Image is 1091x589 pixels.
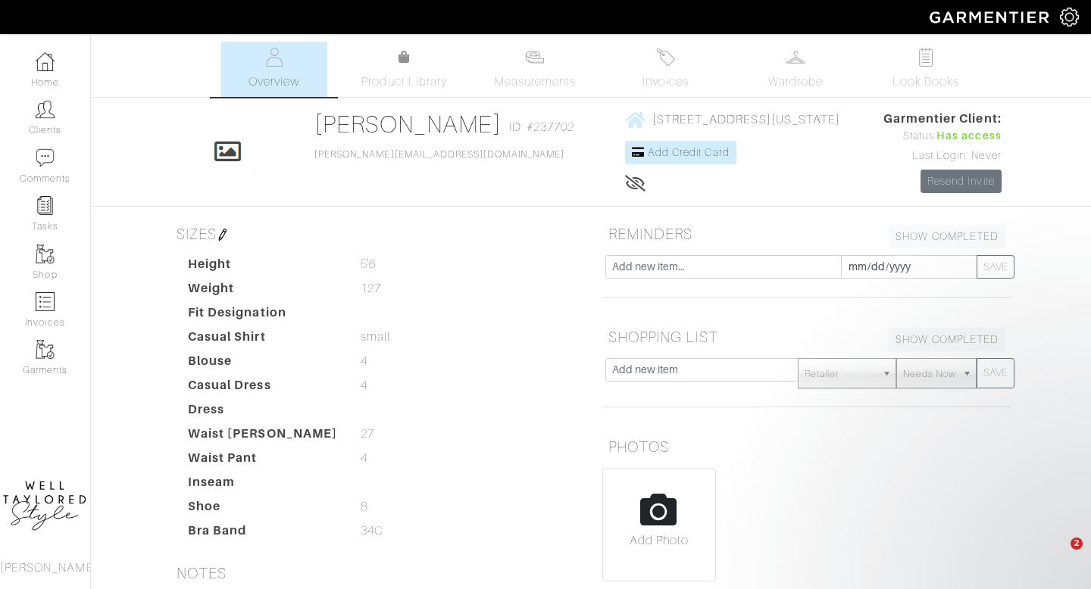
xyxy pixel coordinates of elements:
h5: SHOPPING LIST [602,322,1011,352]
span: Measurements [494,73,577,91]
span: 4 [361,449,367,467]
dt: Casual Dress [177,376,349,400]
div: Last Login: Never [883,148,1002,164]
img: comment-icon-a0a6a9ef722e966f86d9cbdc48e553b5cf19dbc54f86b18d962a5391bc8f6eb6.png [36,148,55,167]
a: SHOW COMPLETED [889,225,1005,248]
img: reminder-icon-8004d30b9f0a5d33ae49ab947aed9ed385cf756f9e5892f1edd6e32f2345188e.png [36,196,55,215]
a: Measurements [482,42,589,97]
dt: Inseam [177,473,349,497]
input: Add new item [605,358,799,382]
span: 5'6 [361,255,376,273]
img: basicinfo-40fd8af6dae0f16599ec9e87c0ef1c0a1fdea2edbe929e3d69a839185d80c458.svg [264,48,283,67]
span: Needs Now [903,359,956,389]
dt: Bra Band [177,522,349,546]
span: 4 [361,352,367,370]
button: SAVE [977,358,1014,388]
a: Wardrobe [742,42,849,97]
img: orders-27d20c2124de7fd6de4e0e44c1d41de31381a507db9b33961299e4e07d508b8c.svg [656,48,675,67]
iframe: Intercom live chat [1039,538,1076,574]
dt: Waist Pant [177,449,349,473]
span: 127 [361,279,381,298]
a: [PERSON_NAME][EMAIL_ADDRESS][DOMAIN_NAME] [314,149,564,160]
img: clients-icon-6bae9207a08558b7cb47a8932f037763ab4055f8c8b6bfacd5dc20c3e0201464.png [36,100,55,119]
span: Invoices [642,73,689,91]
dt: Weight [177,279,349,304]
span: Product Library [361,73,447,91]
span: Wardrobe [768,73,823,91]
img: garmentier-logo-header-white-b43fb05a5012e4ada735d5af1a66efaba907eab6374d6393d1fbf88cb4ef424d.png [922,4,1060,30]
button: SAVE [977,255,1014,279]
img: orders-icon-0abe47150d42831381b5fb84f609e132dff9fe21cb692f30cb5eec754e2cba89.png [36,292,55,311]
img: dashboard-icon-dbcd8f5a0b271acd01030246c82b418ddd0df26cd7fceb0bd07c9910d44c42f6.png [36,52,55,71]
dt: Shoe [177,497,349,522]
span: Add Credit Card [648,146,730,158]
dt: Casual Shirt [177,328,349,352]
span: Retailer [805,359,876,389]
span: Overview [249,73,299,91]
img: todo-9ac3debb85659649dc8f770b8b6100bb5dab4b48dedcbae339e5042a72dfd3cc.svg [917,48,936,67]
a: [STREET_ADDRESS][US_STATE] [625,112,840,126]
dt: Height [177,255,349,279]
span: 2 [1071,538,1083,550]
h5: REMINDERS [602,219,1011,249]
a: SHOW COMPLETED [889,328,1005,351]
a: Overview [221,42,327,97]
img: garments-icon-b7da505a4dc4fd61783c78ac3ca0ef83fa9d6f193b1c9dc38574b1d14d53ca28.png [36,340,55,359]
span: Has access [936,128,1002,145]
dt: Dress [177,400,349,425]
a: Invoices [612,42,718,97]
span: [STREET_ADDRESS][US_STATE] [652,113,840,126]
span: Look Books [892,73,960,91]
img: wardrobe-487a4870c1b7c33e795ec22d11cfc2ed9d08956e64fb3008fe2437562e282088.svg [786,48,805,67]
a: [PERSON_NAME] [314,111,502,138]
span: 27 [361,425,374,443]
input: Add new item... [605,255,842,279]
a: Resend Invite [921,170,1002,193]
a: Add Credit Card [625,141,736,164]
img: garments-icon-b7da505a4dc4fd61783c78ac3ca0ef83fa9d6f193b1c9dc38574b1d14d53ca28.png [36,245,55,263]
a: Product Library [352,48,458,91]
span: 34C [361,522,383,540]
dt: Blouse [177,352,349,376]
dt: Waist [PERSON_NAME] [177,425,349,449]
div: Status: [883,128,1002,145]
img: gear-icon-white-bd11855cb880d31180b6d7d6211b90ccbf57a29d726f0c71d8c61bd08dd39cc2.png [1060,8,1079,26]
a: Look Books [873,42,979,97]
span: small [361,328,390,346]
span: 4 [361,376,367,394]
span: ID: #237702 [509,118,575,136]
img: measurements-466bbee1fd09ba9460f595b01e5d73f9e2bff037440d3c8f018324cb6cdf7a4a.svg [525,48,544,67]
h5: SIZES [170,219,580,249]
h5: NOTES [170,558,580,588]
h5: PHOTOS [602,432,1011,462]
span: 8 [361,497,367,516]
img: pen-cf24a1663064a2ec1b9c1bd2387e9de7a2fa800b781884d57f21acf72779bad2.png [217,229,229,241]
dt: Fit Designation [177,304,349,328]
span: Garmentier Client: [883,110,1002,128]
